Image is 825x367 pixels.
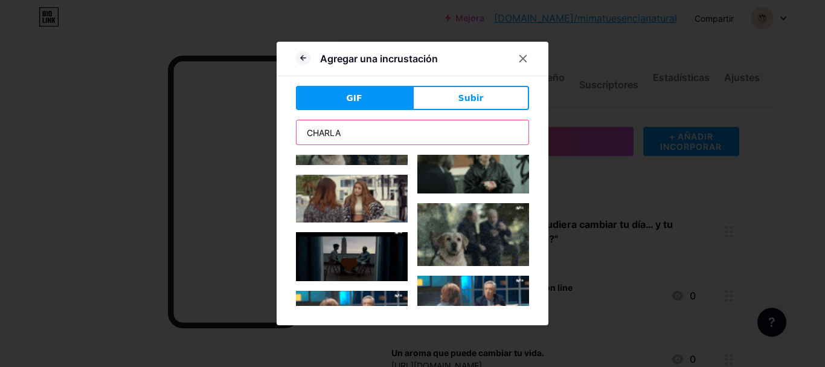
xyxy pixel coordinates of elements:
button: Subir [412,86,529,110]
img: Gihpy [417,276,529,339]
img: Gihpy [417,203,529,266]
img: Gihpy [296,175,408,222]
img: Gihpy [417,131,529,194]
input: Buscar [297,120,528,145]
img: Gihpy [296,291,408,354]
img: Gihpy [296,232,408,282]
font: Subir [458,93,484,103]
button: GIF [296,86,412,110]
font: Agregar una incrustación [320,53,438,65]
font: GIF [346,93,362,103]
